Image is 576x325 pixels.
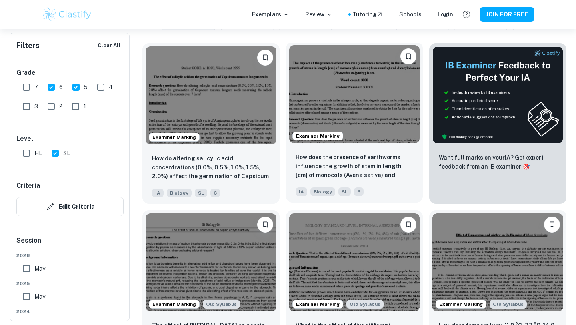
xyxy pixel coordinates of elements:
[400,48,416,64] button: Please log in to bookmark exemplars
[146,46,276,144] img: Biology IA example thumbnail: How do altering salicylic acid concentra
[16,308,124,315] span: 2024
[63,149,70,158] span: SL
[257,50,273,66] button: Please log in to bookmark exemplars
[84,102,86,111] span: 1
[305,10,332,19] p: Review
[34,264,45,273] span: May
[257,217,273,233] button: Please log in to bookmark exemplars
[296,187,307,196] span: IA
[16,181,40,191] h6: Criteria
[296,153,414,180] p: How does the presence of earthworms influence the growth of stem in length [cm] of monocots (Aven...
[195,189,207,197] span: SL
[152,154,270,181] p: How do altering salicylic acid concentrations (0.0%, 0.5%, 1.0%, 1.5%, 2.0%) affect the germinati...
[34,83,38,92] span: 7
[252,10,289,19] p: Exemplars
[439,153,557,171] p: Want full marks on your IA ? Get expert feedback from an IB examiner!
[436,301,486,308] span: Examiner Marking
[293,301,343,308] span: Examiner Marking
[480,7,534,22] button: JOIN FOR FREE
[354,187,364,196] span: 6
[16,197,124,216] button: Edit Criteria
[490,300,527,309] div: Starting from the May 2025 session, the Biology IA requirements have changed. It's OK to refer to...
[544,217,560,233] button: Please log in to bookmark exemplars
[34,149,42,158] span: HL
[338,187,351,196] span: SL
[203,300,240,309] span: Old Syllabus
[109,83,113,92] span: 4
[96,40,123,52] button: Clear All
[432,213,563,311] img: Biology IA example thumbnail: How does temperature(-11.9 °C, 7.7 °C,
[167,189,192,197] span: Biology
[142,43,280,204] a: Examiner MarkingPlease log in to bookmark exemplarsHow do altering salicylic acid concentrations ...
[59,102,62,111] span: 2
[438,10,453,19] a: Login
[460,8,473,21] button: Help and Feedback
[289,213,420,311] img: Biology IA example thumbnail: What is the effect of five different con
[16,236,124,252] h6: Session
[16,134,124,144] h6: Level
[400,217,416,233] button: Please log in to bookmark exemplars
[59,83,63,92] span: 6
[399,10,422,19] a: Schools
[289,45,420,143] img: Biology IA example thumbnail: How does the presence of earthworms infl
[146,213,276,311] img: Biology IA example thumbnail: The effect of sodium bicarbonate on peps
[152,189,164,197] span: IA
[42,6,92,22] img: Clastify logo
[346,300,384,309] span: Old Syllabus
[310,187,335,196] span: Biology
[16,252,124,259] span: 2026
[16,68,124,78] h6: Grade
[352,10,383,19] a: Tutoring
[34,102,38,111] span: 3
[16,280,124,287] span: 2025
[432,46,563,144] img: Thumbnail
[490,300,527,309] span: Old Syllabus
[149,134,199,141] span: Examiner Marking
[210,189,220,197] span: 6
[523,163,530,170] span: 🎯
[203,300,240,309] div: Starting from the May 2025 session, the Biology IA requirements have changed. It's OK to refer to...
[149,301,199,308] span: Examiner Marking
[346,300,384,309] div: Starting from the May 2025 session, the Biology IA requirements have changed. It's OK to refer to...
[16,40,40,51] h6: Filters
[429,43,566,204] a: ThumbnailWant full marks on yourIA? Get expert feedback from an IB examiner!
[293,132,343,140] span: Examiner Marking
[84,83,88,92] span: 5
[286,43,423,204] a: Examiner MarkingPlease log in to bookmark exemplarsHow does the presence of earthworms influence ...
[34,292,45,301] span: May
